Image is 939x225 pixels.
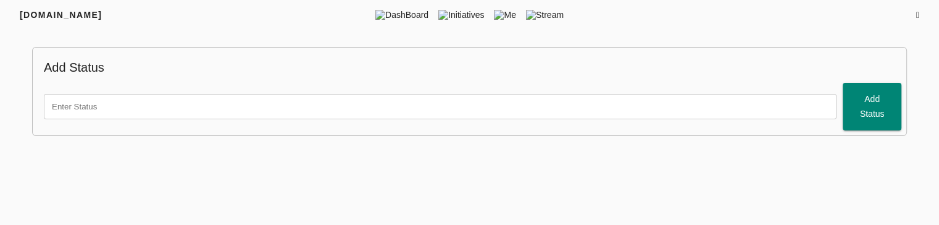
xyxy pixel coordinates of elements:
[521,9,569,21] span: Stream
[44,94,837,119] input: Enter Status
[843,83,901,130] button: Add Status
[526,10,536,20] img: stream.png
[20,10,102,20] span: [DOMAIN_NAME]
[370,9,433,21] span: DashBoard
[44,59,895,77] p: Add Status
[375,10,385,20] img: dashboard.png
[494,10,504,20] img: me.png
[489,9,520,21] span: Me
[853,91,891,122] span: Add Status
[438,10,448,20] img: tic.png
[433,9,489,21] span: Initiatives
